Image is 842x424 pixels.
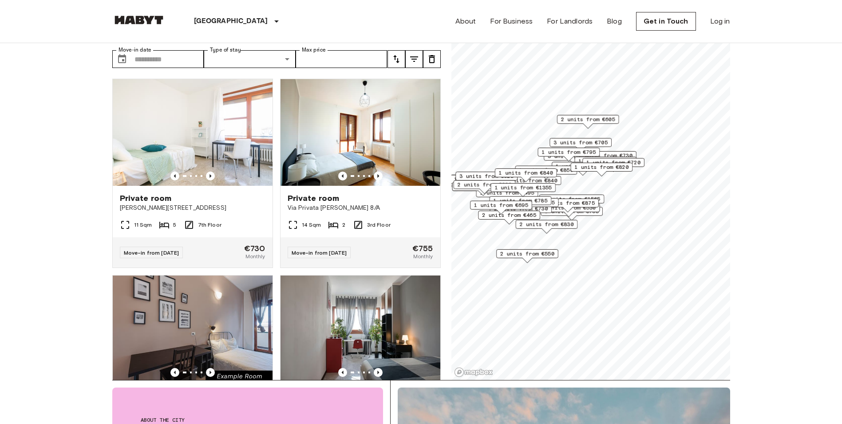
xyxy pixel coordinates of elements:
[113,50,131,68] button: Choose date
[374,368,383,377] button: Previous image
[549,138,612,152] div: Map marker
[281,79,440,186] img: Marketing picture of unit IT-14-055-010-002H
[710,16,730,27] a: Log in
[367,221,391,229] span: 3rd Floor
[412,244,433,252] span: €755
[498,169,553,177] span: 1 units from €840
[281,276,440,382] img: Marketing picture of unit IT-14-009-001-01H
[342,221,345,229] span: 2
[490,16,533,27] a: For Business
[519,166,573,174] span: 1 units from €850
[500,250,554,258] span: 2 units from €550
[557,115,619,129] div: Map marker
[245,252,265,260] span: Monthly
[119,46,151,54] label: Move-in date
[453,180,515,194] div: Map marker
[413,252,433,260] span: Monthly
[405,50,423,68] button: tune
[561,116,615,124] span: 2 units from €605
[112,16,166,24] img: Habyt
[574,151,636,165] div: Map marker
[455,172,518,185] div: Map marker
[551,162,613,176] div: Map marker
[454,367,493,377] a: Mapbox logo
[539,195,604,208] div: Map marker
[194,16,268,27] p: [GEOGRAPHIC_DATA]
[494,204,548,212] span: 1 units from €730
[338,172,347,180] button: Previous image
[503,176,557,184] span: 1 units from €840
[292,249,347,256] span: Move-in from [DATE]
[480,189,534,197] span: 1 units from €495
[582,158,644,172] div: Map marker
[496,249,558,263] div: Map marker
[515,220,577,234] div: Map marker
[302,46,326,54] label: Max price
[206,368,215,377] button: Previous image
[500,199,554,207] span: 3 units from €835
[494,168,557,182] div: Map marker
[288,193,340,204] span: Private room
[206,172,215,180] button: Previous image
[120,193,172,204] span: Private room
[244,244,265,252] span: €730
[574,163,629,171] span: 1 units from €820
[538,203,600,217] div: Map marker
[553,139,608,147] span: 3 units from €705
[423,50,441,68] button: tune
[586,159,640,167] span: 1 units from €720
[170,172,179,180] button: Previous image
[198,221,221,229] span: 7th Floor
[113,276,273,382] img: Marketing picture of unit IT-14-030-002-06H
[288,204,433,212] span: Via Privata [PERSON_NAME] 8/A
[555,162,609,170] span: 1 units from €770
[574,157,636,171] div: Map marker
[452,182,514,196] div: Map marker
[541,199,595,207] span: 1 units from €875
[210,46,241,54] label: Type of stay
[374,172,383,180] button: Previous image
[570,163,632,176] div: Map marker
[120,204,265,212] span: [PERSON_NAME][STREET_ADDRESS]
[636,12,696,31] a: Get in Touch
[124,249,179,256] span: Move-in from [DATE]
[170,368,179,377] button: Previous image
[173,221,176,229] span: 5
[541,207,603,221] div: Map marker
[457,180,511,188] span: 2 units from €660
[113,79,273,186] img: Marketing picture of unit IT-14-048-001-03H
[459,172,514,180] span: 3 units from €625
[538,148,600,161] div: Map marker
[578,157,632,165] span: 1 units from €740
[499,176,561,190] div: Map marker
[578,152,632,160] span: 7 units from €730
[478,211,540,224] div: Map marker
[454,175,508,183] span: 1 units from €695
[280,79,441,268] a: Marketing picture of unit IT-14-055-010-002HPrevious imagePrevious imagePrivate roomVia Privata [...
[542,148,596,156] span: 1 units from €795
[543,195,600,203] span: 1 units from €1565
[490,204,552,218] div: Map marker
[302,221,321,229] span: 14 Sqm
[607,16,622,27] a: Blog
[112,79,273,268] a: Marketing picture of unit IT-14-048-001-03HPrevious imagePrevious imagePrivate room[PERSON_NAME][...
[134,221,152,229] span: 11 Sqm
[493,196,547,204] span: 1 units from €785
[141,416,355,424] span: About the city
[496,198,558,212] div: Map marker
[519,220,573,228] span: 2 units from €830
[387,50,405,68] button: tune
[482,211,536,219] span: 2 units from €465
[474,201,528,209] span: 1 units from €695
[515,166,577,180] div: Map marker
[455,16,476,27] a: About
[470,201,532,215] div: Map marker
[547,16,593,27] a: For Landlords
[490,183,556,197] div: Map marker
[494,184,552,192] span: 1 units from €1355
[338,368,347,377] button: Previous image
[537,199,599,212] div: Map marker
[489,196,551,210] div: Map marker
